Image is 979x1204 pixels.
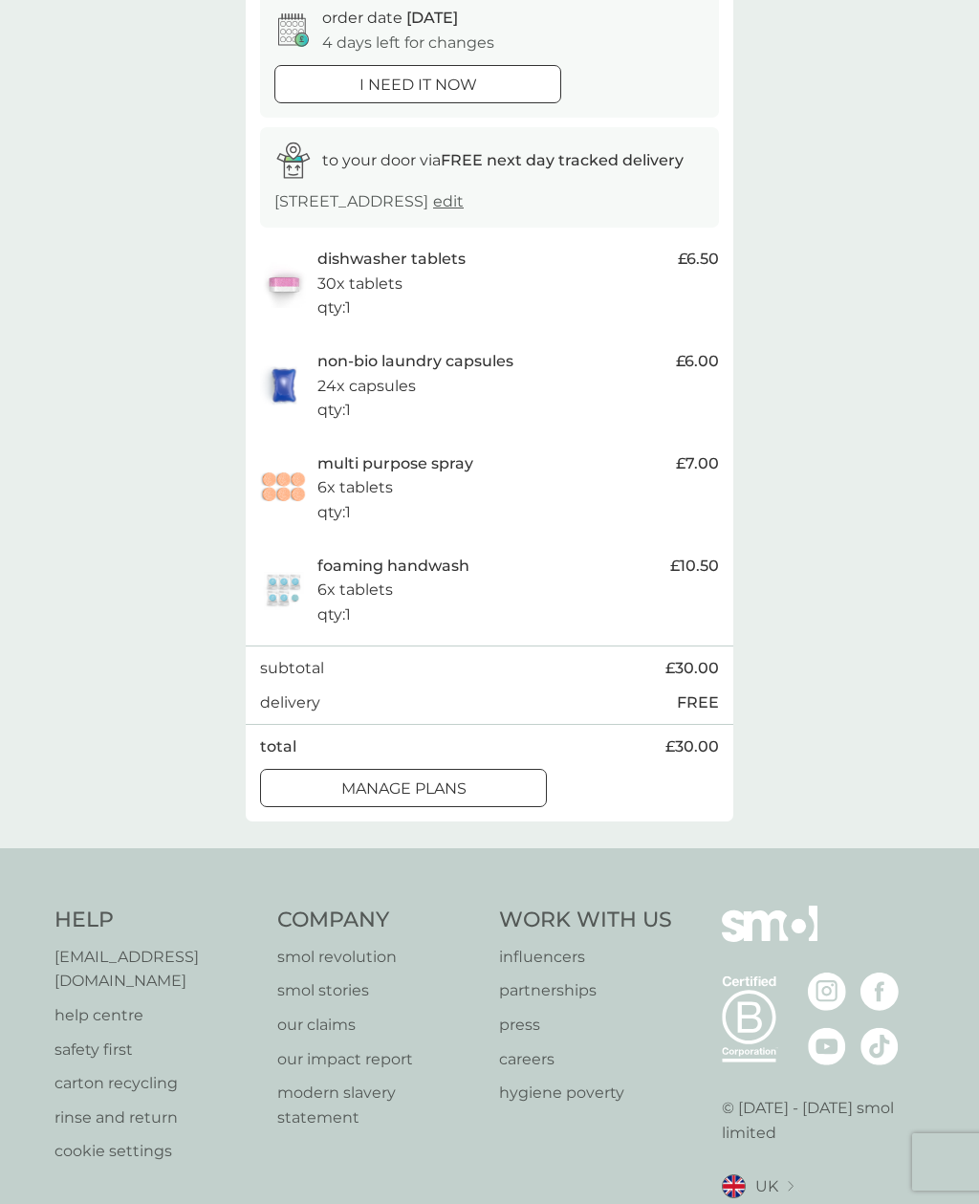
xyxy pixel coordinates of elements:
[499,978,672,1003] a: partnerships
[260,690,320,715] p: delivery
[722,1174,746,1198] img: UK flag
[788,1181,794,1192] img: select a new location
[317,398,351,423] p: qty : 1
[670,554,719,579] span: £10.50
[54,906,258,935] h4: Help
[54,1071,258,1096] a: carton recycling
[260,656,324,681] p: subtotal
[359,73,477,98] p: i need it now
[317,296,351,320] p: qty : 1
[722,906,817,971] img: smol
[322,6,458,31] p: order date
[406,9,458,27] span: [DATE]
[277,1047,481,1072] a: our impact report
[277,906,481,935] h4: Company
[317,602,351,627] p: qty : 1
[54,945,258,994] a: [EMAIL_ADDRESS][DOMAIN_NAME]
[317,247,466,272] p: dishwasher tablets
[317,578,393,602] p: 6x tablets
[499,1047,672,1072] a: careers
[499,945,672,970] a: influencers
[665,656,719,681] span: £30.00
[260,769,547,807] button: manage plans
[260,734,296,759] p: total
[860,1027,899,1065] img: visit the smol Tiktok page
[317,349,513,374] p: non-bio laundry capsules
[317,451,473,476] p: multi purpose spray
[317,500,351,525] p: qty : 1
[678,247,719,272] span: £6.50
[808,973,846,1011] img: visit the smol Instagram page
[317,374,416,399] p: 24x capsules
[755,1174,778,1199] span: UK
[499,906,672,935] h4: Work With Us
[54,1105,258,1130] a: rinse and return
[860,973,899,1011] img: visit the smol Facebook page
[317,272,402,296] p: 30x tablets
[317,554,469,579] p: foaming handwash
[499,1081,672,1105] a: hygiene poverty
[277,1081,481,1129] a: modern slavery statement
[676,451,719,476] span: £7.00
[277,945,481,970] a: smol revolution
[433,192,464,210] a: edit
[322,31,494,55] p: 4 days left for changes
[277,978,481,1003] a: smol stories
[277,1013,481,1038] a: our claims
[274,65,561,103] button: i need it now
[317,475,393,500] p: 6x tablets
[54,1038,258,1062] a: safety first
[677,690,719,715] p: FREE
[54,1003,258,1028] a: help centre
[274,189,464,214] p: [STREET_ADDRESS]
[808,1027,846,1065] img: visit the smol Youtube page
[54,1139,258,1164] a: cookie settings
[499,1013,672,1038] a: press
[341,777,467,801] p: manage plans
[676,349,719,374] span: £6.00
[665,734,719,759] span: £30.00
[322,151,684,169] span: to your door via
[722,1096,925,1145] p: © [DATE] - [DATE] smol limited
[441,151,684,169] strong: FREE next day tracked delivery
